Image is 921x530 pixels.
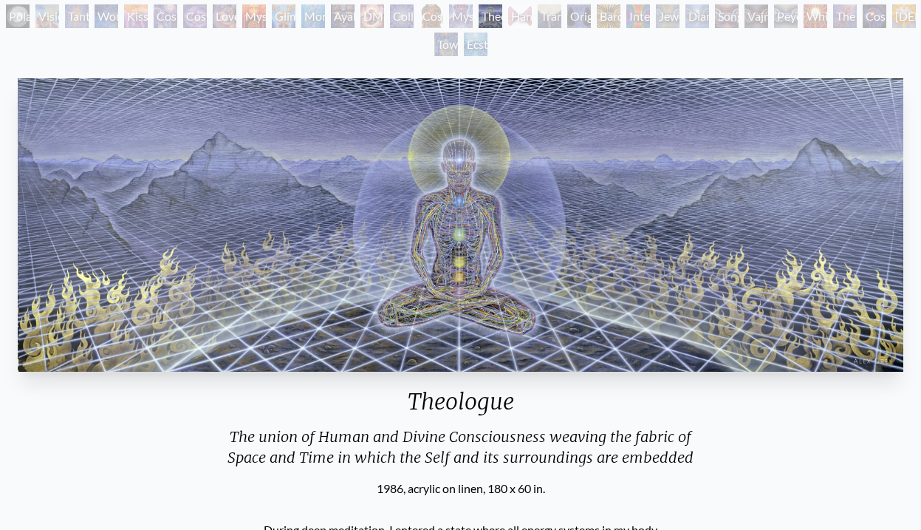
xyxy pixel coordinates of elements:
div: Bardo Being [597,4,620,28]
div: Hands that See [508,4,532,28]
img: Theologue-1986-Alex-Grey-watermarked-1624393305.jpg [18,78,903,372]
div: Cosmic Creativity [154,4,177,28]
div: Monochord [301,4,325,28]
div: Toward the One [434,33,458,56]
div: Song of Vajra Being [715,4,739,28]
div: Original Face [567,4,591,28]
div: Cosmic Artist [183,4,207,28]
div: Diamond Being [685,4,709,28]
div: Transfiguration [538,4,561,28]
div: Theologue [12,388,909,427]
div: Cosmic Consciousness [863,4,886,28]
div: Vajra Being [744,4,768,28]
div: The Great Turn [833,4,857,28]
div: Theologue [479,4,502,28]
div: Polar Unity Spiral [6,4,30,28]
div: Jewel Being [656,4,679,28]
div: Ecstasy [464,33,487,56]
div: Ayahuasca Visitation [331,4,355,28]
div: [DEMOGRAPHIC_DATA] [892,4,916,28]
div: The union of Human and Divine Consciousness weaving the fabric of Space and Time in which the Sel... [130,427,792,480]
div: Visionary Origin of Language [35,4,59,28]
div: Kiss of the [MEDICAL_DATA] [124,4,148,28]
div: Interbeing [626,4,650,28]
div: DMT - The Spirit Molecule [360,4,384,28]
div: 1986, acrylic on linen, 180 x 60 in. [12,480,909,497]
div: Glimpsing the Empyrean [272,4,295,28]
div: Mystic Eye [449,4,473,28]
div: White Light [804,4,827,28]
div: Cosmic [DEMOGRAPHIC_DATA] [420,4,443,28]
div: Mysteriosa 2 [242,4,266,28]
div: Wonder [95,4,118,28]
div: Love is a Cosmic Force [213,4,236,28]
div: Peyote Being [774,4,798,28]
div: Tantra [65,4,89,28]
div: Collective Vision [390,4,414,28]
